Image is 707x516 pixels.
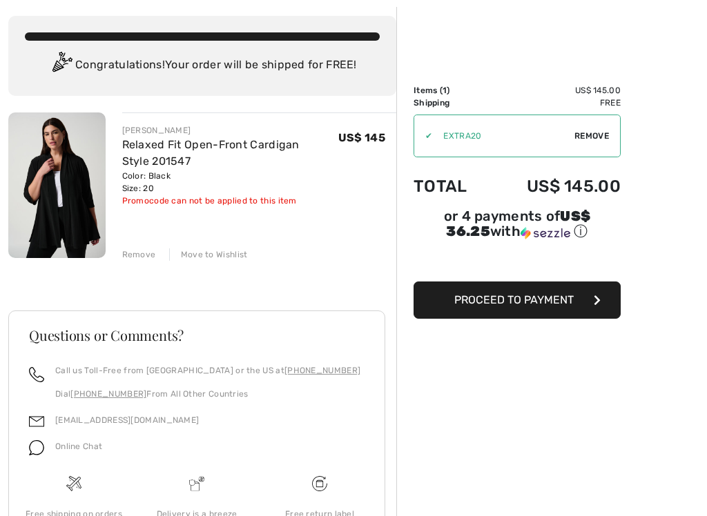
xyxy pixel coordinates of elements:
img: email [29,414,44,429]
div: Promocode can not be applied to this item [122,195,338,207]
td: Total [414,163,489,210]
span: Remove [574,130,609,142]
img: chat [29,440,44,455]
td: Items ( ) [414,84,489,97]
p: Dial From All Other Countries [55,388,360,400]
h3: Questions or Comments? [29,328,365,342]
td: Shipping [414,97,489,109]
a: Relaxed Fit Open-Front Cardigan Style 201547 [122,138,300,168]
img: Free shipping on orders over $99 [66,476,81,491]
td: US$ 145.00 [489,163,621,210]
span: Proceed to Payment [454,293,574,306]
div: Move to Wishlist [169,248,248,261]
img: Delivery is a breeze since we pay the duties! [189,476,204,491]
input: Promo code [432,115,574,157]
div: or 4 payments ofUS$ 36.25withSezzle Click to learn more about Sezzle [414,210,621,246]
a: [PHONE_NUMBER] [70,389,146,399]
div: Remove [122,248,156,261]
div: Congratulations! Your order will be shipped for FREE! [25,52,380,79]
a: [EMAIL_ADDRESS][DOMAIN_NAME] [55,415,199,425]
span: Online Chat [55,441,102,451]
button: Proceed to Payment [414,281,621,319]
a: [PHONE_NUMBER] [284,366,360,375]
div: ✔ [414,130,432,142]
td: Free [489,97,621,109]
img: Sezzle [521,227,570,239]
img: call [29,367,44,382]
span: 1 [443,86,447,95]
img: Free shipping on orders over $99 [312,476,327,491]
div: Color: Black Size: 20 [122,170,338,195]
iframe: PayPal-paypal [414,246,621,277]
span: US$ 36.25 [446,208,590,239]
div: or 4 payments of with [414,210,621,241]
p: Call us Toll-Free from [GEOGRAPHIC_DATA] or the US at [55,364,360,377]
td: US$ 145.00 [489,84,621,97]
img: Congratulation2.svg [48,52,75,79]
div: [PERSON_NAME] [122,124,338,137]
span: US$ 145 [338,131,385,144]
img: Relaxed Fit Open-Front Cardigan Style 201547 [8,112,106,258]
